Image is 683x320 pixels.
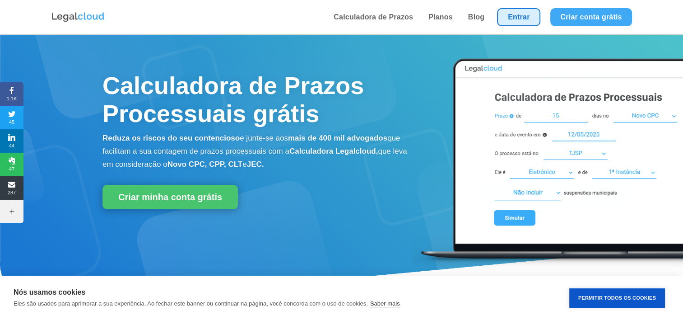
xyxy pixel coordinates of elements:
[569,288,665,308] button: Permitir Todos os Cookies
[550,8,632,26] a: Criar conta grátis
[412,264,683,272] a: Calculadora de Prazos Processuais Legalcloud
[14,300,368,307] p: Eles são usados para aprimorar a sua experiência. Ao fechar este banner ou continuar na página, v...
[288,134,387,142] b: mais de 400 mil advogados
[102,134,240,142] b: Reduza os riscos do seu contencioso
[412,49,683,271] img: Calculadora de Prazos Processuais Legalcloud
[247,160,264,169] b: JEC.
[102,185,238,209] a: Criar minha conta grátis
[370,300,400,307] a: Saber mais
[102,132,410,171] p: e junte-se aos que facilitam a sua contagem de prazos processuais com a que leva em consideração o e
[289,147,378,155] b: Calculadora Legalcloud,
[102,72,364,127] span: Calculadora de Prazos Processuais grátis
[14,288,85,296] strong: Nós usamos cookies
[167,160,243,169] b: Novo CPC, CPP, CLT
[497,8,540,26] a: Entrar
[51,11,105,23] img: Logo da Legalcloud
